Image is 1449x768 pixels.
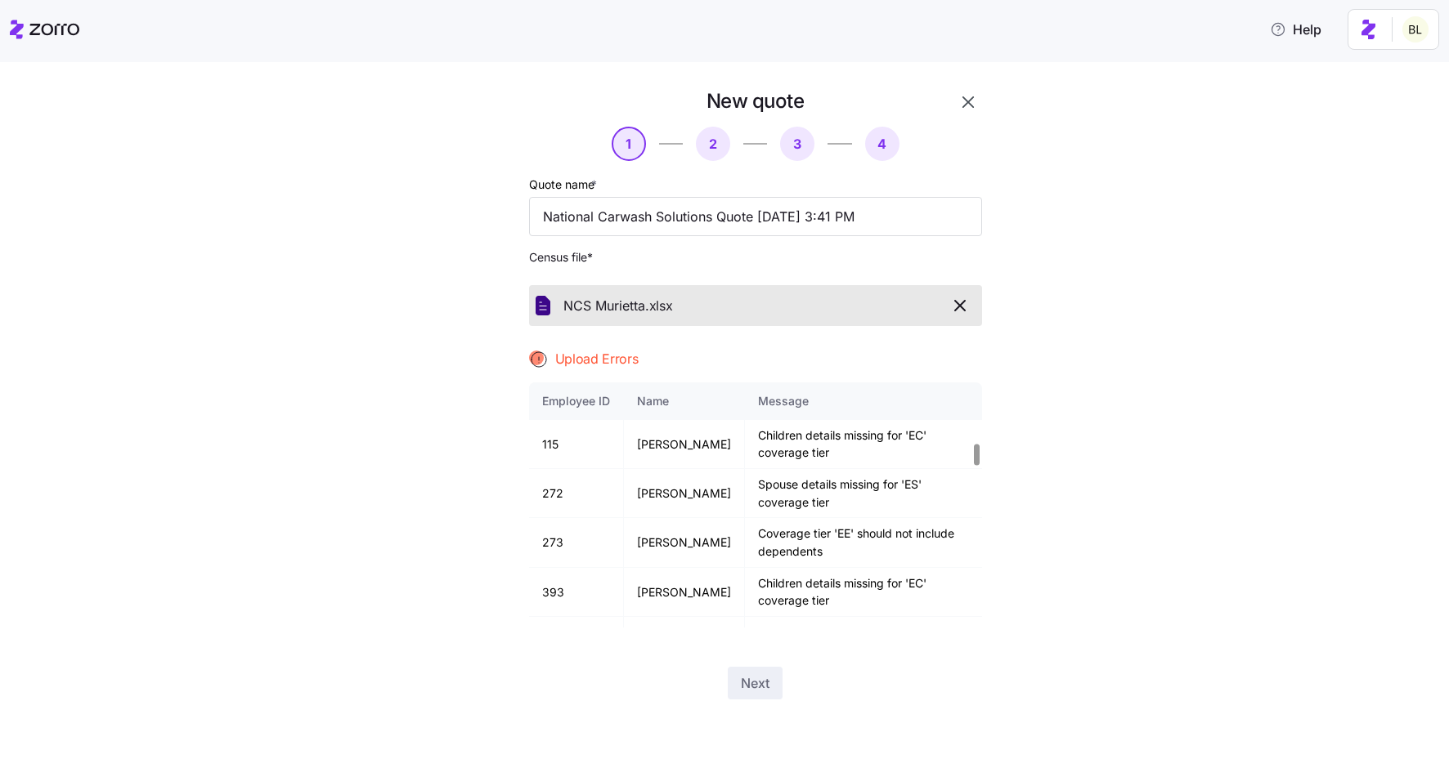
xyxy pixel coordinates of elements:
input: Quote name [529,197,982,236]
span: Next [741,673,769,693]
td: [PERSON_NAME] [624,518,745,567]
button: Next [728,667,783,699]
td: 115 [529,420,624,469]
img: 2fabda6663eee7a9d0b710c60bc473af [1402,16,1429,42]
td: 394 [529,617,624,666]
td: [PERSON_NAME] [624,469,745,518]
button: 1 [612,127,646,161]
td: [PERSON_NAME] [624,568,745,617]
div: Message [758,392,969,410]
button: 3 [780,127,814,161]
h1: New quote [707,88,805,114]
span: Upload Errors [555,349,639,369]
span: Help [1270,20,1321,39]
div: Name [637,392,731,410]
label: Quote name [529,176,600,194]
td: Coverage tier 'EE' should not include dependents [745,518,982,567]
div: Employee ID [542,392,610,410]
button: Help [1257,13,1335,46]
td: Children details missing for 'EC' coverage tier [745,568,982,617]
td: 393 [529,568,624,617]
td: Coverage tier 'EE' should not include dependents [745,617,982,666]
span: Census file * [529,249,982,266]
td: 272 [529,469,624,518]
td: [PERSON_NAME] [624,420,745,469]
td: [PERSON_NAME] [624,617,745,666]
td: Spouse details missing for 'ES' coverage tier [745,469,982,518]
button: 4 [865,127,899,161]
td: 273 [529,518,624,567]
button: 2 [696,127,730,161]
span: xlsx [649,296,673,316]
span: NCS Murietta. [563,296,649,316]
td: Children details missing for 'EC' coverage tier [745,420,982,469]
